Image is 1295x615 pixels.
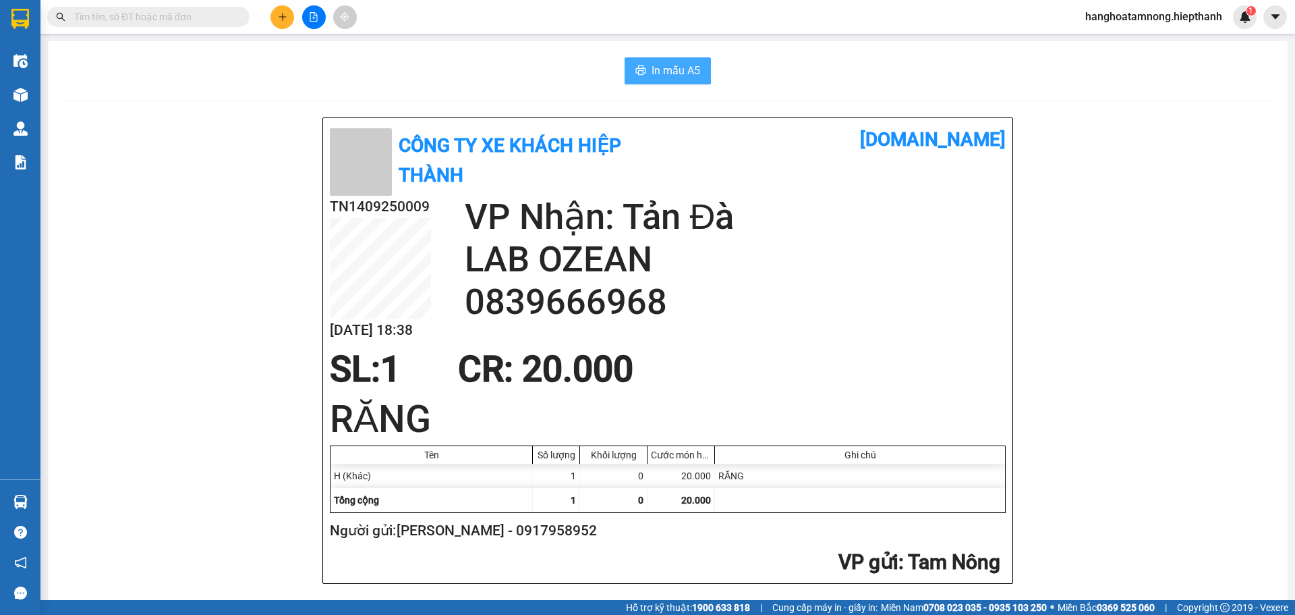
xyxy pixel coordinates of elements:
span: | [760,600,762,615]
span: 1 [380,348,401,390]
div: Cước món hàng [651,450,711,460]
div: H (Khác) [330,464,533,488]
h2: : Tam Nông [330,549,1000,577]
img: icon-new-feature [1239,11,1251,23]
span: question-circle [14,526,27,539]
button: caret-down [1263,5,1287,29]
h1: RĂNG [330,393,1006,446]
span: Cung cấp máy in - giấy in: [772,600,877,615]
img: warehouse-icon [13,88,28,102]
span: 1 [1248,6,1253,16]
div: Khối lượng [583,450,643,460]
sup: 1 [1246,6,1256,16]
b: Công Ty xe khách HIỆP THÀNH [399,134,621,186]
h2: VP Nhận: Tản Đà [71,97,326,182]
span: notification [14,556,27,569]
span: ⚪️ [1050,605,1054,610]
div: 1 [533,464,580,488]
span: CR : 20.000 [458,348,633,390]
button: file-add [302,5,326,29]
span: VP gửi [838,550,898,574]
h2: LAB OZEAN [465,238,1006,281]
span: SL: [330,348,380,390]
h2: [DATE] 18:38 [330,319,431,342]
button: printerIn mẫu A5 [625,57,711,84]
img: warehouse-icon [13,54,28,68]
b: [DOMAIN_NAME] [860,128,1006,151]
div: Ghi chú [718,450,1002,460]
button: plus [270,5,294,29]
strong: 0369 525 060 [1097,602,1155,613]
div: Tên [334,450,529,460]
span: Tổng cộng [334,495,379,506]
h2: TN1409250008 [7,97,109,119]
input: Tìm tên, số ĐT hoặc mã đơn [74,9,233,24]
h2: Người gửi: [PERSON_NAME] - 0917958952 [330,520,1000,542]
b: Công Ty xe khách HIỆP THÀNH [42,11,154,92]
div: 0 [580,464,647,488]
span: plus [278,12,287,22]
div: 20.000 [647,464,715,488]
span: 0 [638,495,643,506]
span: search [56,12,65,22]
span: | [1165,600,1167,615]
button: aim [333,5,357,29]
span: 1 [571,495,576,506]
h2: 0839666968 [465,281,1006,323]
span: Hỗ trợ kỹ thuật: [626,600,750,615]
img: logo-vxr [11,9,29,29]
b: [DOMAIN_NAME] [180,11,326,33]
span: message [14,587,27,599]
span: file-add [309,12,318,22]
img: warehouse-icon [13,495,28,509]
span: In mẫu A5 [652,62,700,79]
h2: VP Nhận: Tản Đà [465,196,1006,238]
span: printer [635,65,646,78]
span: aim [340,12,349,22]
h2: TN1409250009 [330,196,431,218]
img: solution-icon [13,155,28,169]
span: 20.000 [681,495,711,506]
div: Số lượng [536,450,576,460]
div: RĂNG [715,464,1005,488]
strong: 1900 633 818 [692,602,750,613]
strong: 0708 023 035 - 0935 103 250 [923,602,1047,613]
span: hanghoatamnong.hiepthanh [1074,8,1233,25]
img: warehouse-icon [13,122,28,136]
span: caret-down [1269,11,1282,23]
span: Miền Nam [881,600,1047,615]
span: Miền Bắc [1058,600,1155,615]
span: copyright [1220,603,1230,612]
